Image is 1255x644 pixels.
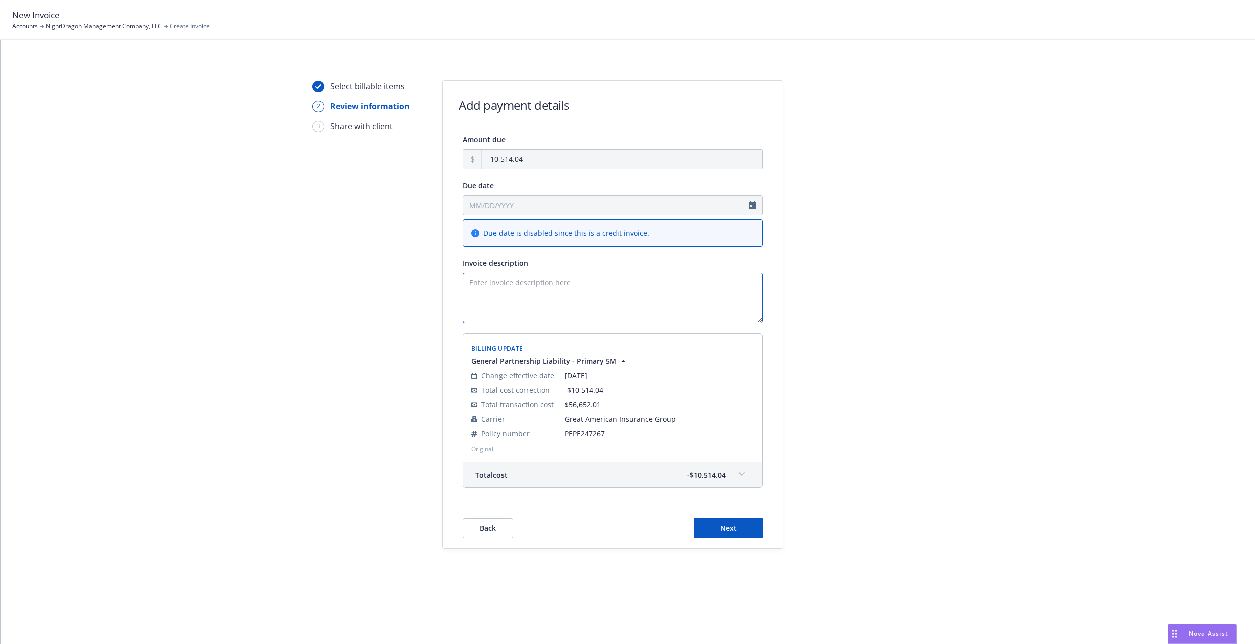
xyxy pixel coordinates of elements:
[46,22,162,31] a: NightDragon Management Company, LLC
[463,258,528,268] span: Invoice description
[463,462,762,487] div: Totalcost-$10,514.04
[565,385,603,395] span: -$10,514.04
[481,385,550,395] span: Total cost correction
[720,523,737,533] span: Next
[694,518,763,538] button: Next
[471,356,616,366] span: General Partnership Liability - Primary 5M
[12,22,38,31] a: Accounts
[463,518,513,538] button: Back
[481,428,530,439] span: Policy number
[170,22,210,31] span: Create Invoice
[1168,624,1237,644] button: Nova Assist
[565,400,601,409] span: $56,652.01
[330,100,410,112] div: Review information
[475,470,508,480] span: Total cost
[463,135,506,144] span: Amount due
[459,97,569,113] h1: Add payment details
[481,399,554,410] span: Total transaction cost
[463,181,494,190] span: Due date
[312,101,324,112] div: 2
[565,428,754,439] span: PEPE247267
[481,370,554,381] span: Change effective date
[471,445,754,454] span: Original
[463,273,763,323] textarea: Enter invoice description here
[312,121,324,132] div: 3
[330,120,393,132] div: Share with client
[463,195,763,215] input: MM/DD/YYYY
[687,470,726,480] span: -$10,514.04
[471,356,628,366] button: General Partnership Liability - Primary 5M
[565,370,754,381] span: [DATE]
[565,414,754,424] span: Great American Insurance Group
[1189,629,1228,638] span: Nova Assist
[481,414,505,424] span: Carrier
[12,9,60,22] span: New Invoice
[330,80,405,92] div: Select billable items
[483,228,649,238] span: Due date is disabled since this is a credit invoice.
[1168,624,1181,643] div: Drag to move
[482,150,762,169] input: 0.00
[471,344,523,353] span: Billing Update
[480,523,496,533] span: Back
